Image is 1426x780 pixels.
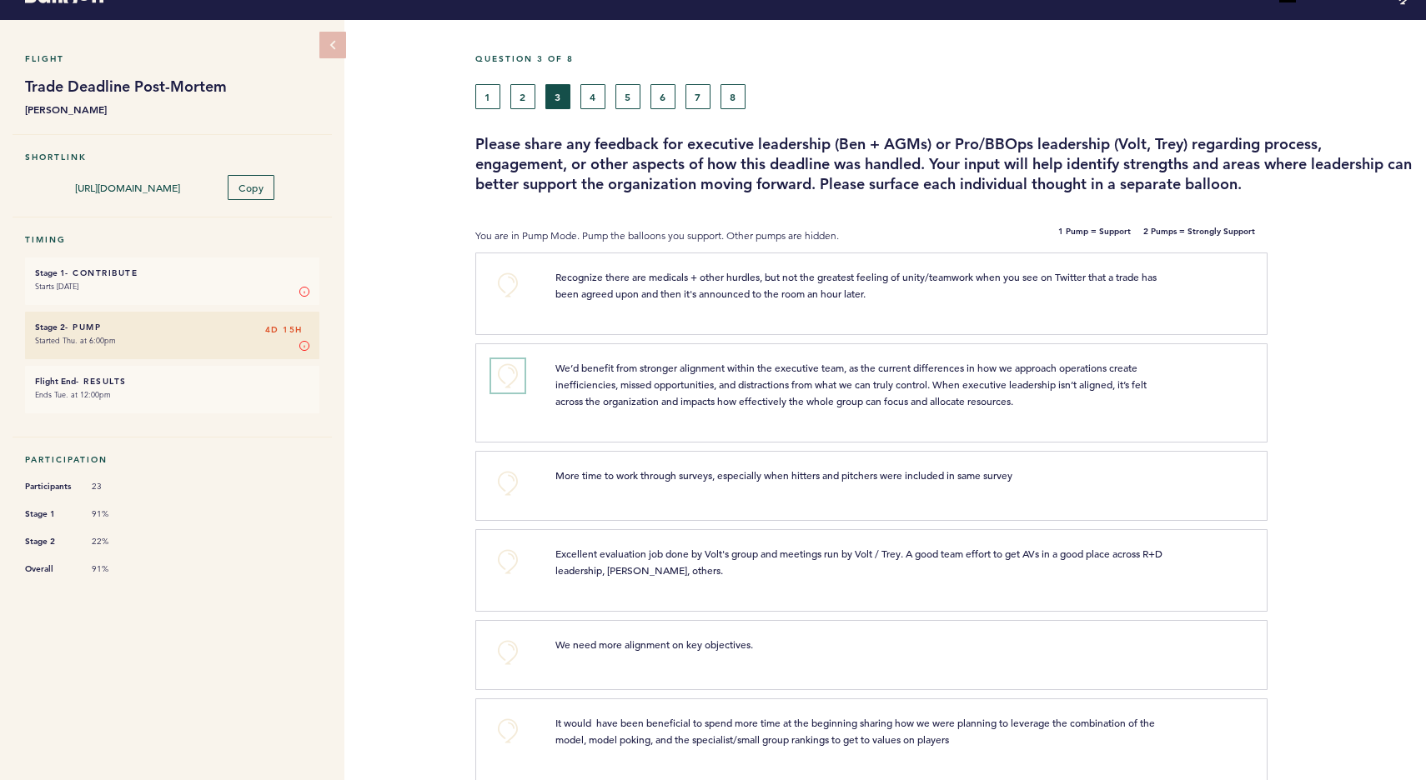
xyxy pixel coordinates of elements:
[555,637,753,651] span: We need more alignment on key objectives.
[1058,227,1131,244] b: 1 Pump = Support
[475,53,1413,64] h5: Question 3 of 8
[25,478,75,495] span: Participants
[555,361,1149,407] span: We’d benefit from stronger alignment within the executive team, as the current differences in how...
[475,227,938,244] p: You are in Pump Mode. Pump the balloons you support. Other pumps are hidden.
[25,53,319,64] h5: Flight
[25,101,319,117] b: [PERSON_NAME]
[650,84,675,109] button: 6
[510,84,535,109] button: 2
[35,267,309,278] h6: - Contribute
[35,335,116,346] time: Started Thu. at 6:00pm
[25,533,75,550] span: Stage 2
[545,84,570,109] button: 3
[555,547,1165,577] span: Excellent evaluation job done by Volt's group and meetings run by Volt / Trey. A good team effort...
[721,84,746,109] button: 8
[35,389,111,400] time: Ends Tue. at 12:00pm
[475,134,1413,194] h3: Please share any feedback for executive leadership (Ben + AGMs) or Pro/BBOps leadership (Volt, Tr...
[92,563,142,575] span: 91%
[35,376,76,387] small: Flight End
[555,468,1012,482] span: More time to work through surveys, especially when hitters and pitchers were included in same survey
[475,84,500,109] button: 1
[25,152,319,162] h5: Shortlink
[25,454,319,465] h5: Participation
[35,267,65,278] small: Stage 1
[35,376,309,387] h6: - Results
[239,181,264,194] span: Copy
[92,536,142,547] span: 22%
[615,84,640,109] button: 5
[25,77,319,97] h1: Trade Deadline Post-Mortem
[92,508,142,520] span: 91%
[685,84,710,109] button: 7
[25,234,319,245] h5: Timing
[35,322,65,332] small: Stage 2
[35,281,78,292] time: Starts [DATE]
[555,716,1157,746] span: It would have been beneficial to spend more time at the beginning sharing how we were planning to...
[228,175,274,200] button: Copy
[25,506,75,522] span: Stage 1
[555,270,1159,300] span: Recognize there are medicals + other hurdles, but not the greatest feeling of unity/teamwork when...
[580,84,605,109] button: 4
[25,561,75,577] span: Overall
[35,322,309,332] h6: - Pump
[1143,227,1255,244] b: 2 Pumps = Strongly Support
[265,322,303,338] span: 4D 15H
[92,481,142,492] span: 23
